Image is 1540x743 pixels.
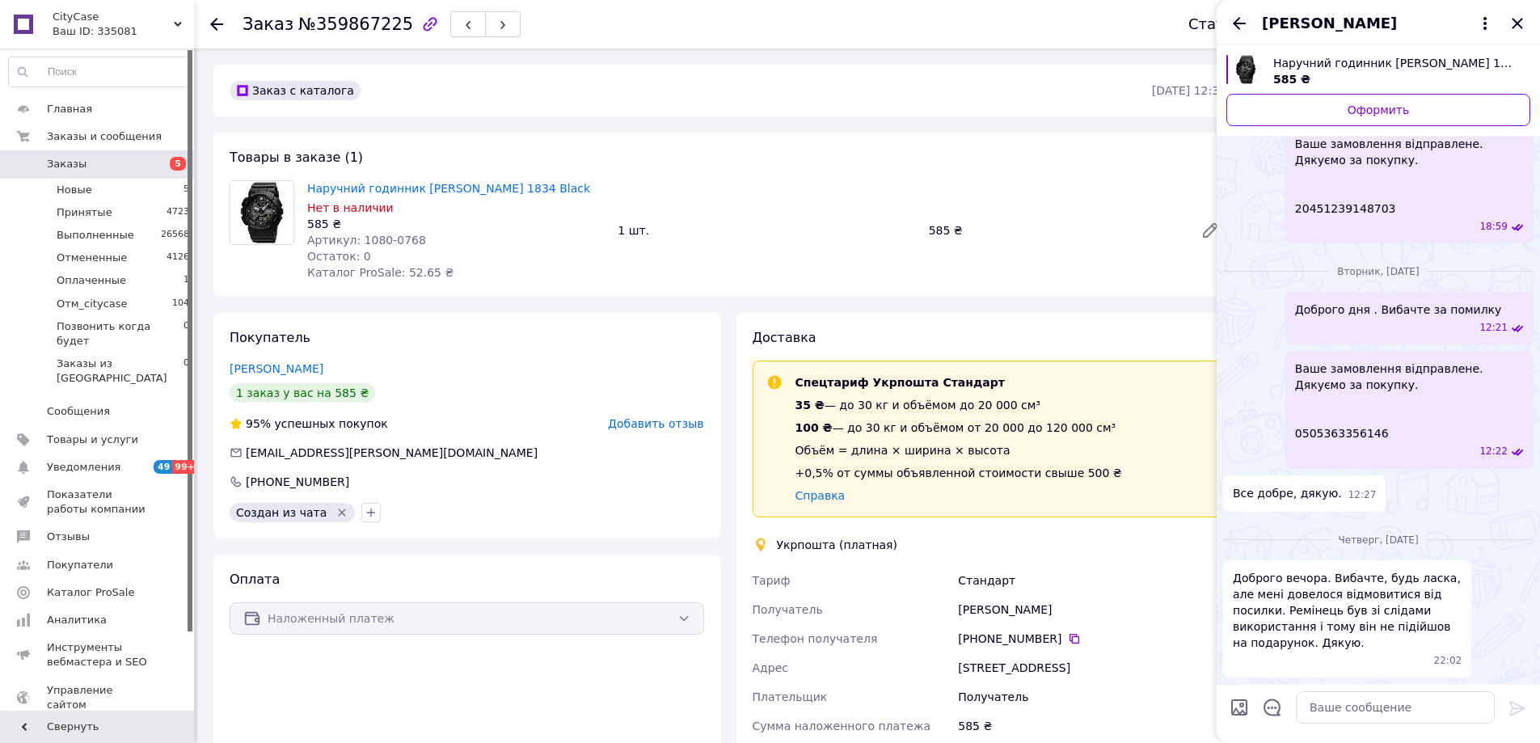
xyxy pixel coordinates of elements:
span: CityCase [53,10,174,24]
span: Заказ [243,15,293,34]
span: Отмененные [57,251,127,265]
span: 18:59 01.09.2025 [1479,220,1508,234]
span: Заказы и сообщения [47,129,162,144]
span: 5 [184,183,189,197]
a: Посмотреть товар [1226,55,1530,87]
span: Показатели работы компании [47,488,150,517]
span: Аналитика [47,613,107,627]
div: — до 30 кг и объёмом до 20 000 см³ [795,397,1122,413]
span: 585 ₴ [1273,73,1310,86]
span: 4126 [167,251,189,265]
span: Наручний годинник [PERSON_NAME] 1834 Black [1273,55,1517,71]
span: 1 [184,273,189,288]
span: [EMAIL_ADDRESS][PERSON_NAME][DOMAIN_NAME] [246,446,538,459]
span: Тариф [753,574,791,587]
span: Плательщик [753,690,828,703]
div: Получатель [955,682,1230,711]
span: Выполненные [57,228,134,243]
div: 585 ₴ [922,219,1188,242]
a: Справка [795,489,846,502]
span: Доброго вечора. Вибачте, будь ласка, але мені довелося відмовитися від посилки. Ремінець був зі с... [1233,570,1462,651]
time: [DATE] 12:30 [1152,84,1226,97]
span: Сообщения [47,404,110,419]
span: 49 [154,460,172,474]
span: Оплаченные [57,273,126,288]
span: Телефон получателя [753,632,878,645]
span: 0 [184,357,189,386]
button: Закрыть [1508,14,1527,33]
span: [PERSON_NAME] [1262,13,1397,34]
span: Доброго дня . Вибачте за помилку [1295,302,1502,318]
div: 02.09.2025 [1223,263,1534,279]
span: 12:21 02.09.2025 [1479,321,1508,335]
div: 1 шт. [611,219,922,242]
span: 5 [170,157,186,171]
div: успешных покупок [230,416,388,432]
span: Управление сайтом [47,683,150,712]
span: Добавить отзыв [608,417,703,430]
div: [PHONE_NUMBER] [244,474,351,490]
span: Отм_citycase [57,297,128,311]
div: 585 ₴ [955,711,1230,741]
div: Статус заказа [1188,16,1297,32]
span: Покупатели [47,558,113,572]
span: Новые [57,183,92,197]
span: 95% [246,417,271,430]
button: Назад [1230,14,1249,33]
div: Объём = длина × ширина × высота [795,442,1122,458]
span: 35 ₴ [795,399,825,412]
span: Все добре, дякую. [1233,485,1342,502]
span: 99+ [172,460,199,474]
a: Наручний годинник [PERSON_NAME] 1834 Black [307,182,590,195]
span: Получатель [753,603,823,616]
div: [STREET_ADDRESS] [955,653,1230,682]
span: 4723 [167,205,189,220]
span: Нет в наличии [307,201,394,214]
div: [PERSON_NAME] [955,595,1230,624]
button: Открыть шаблоны ответов [1262,697,1283,718]
div: [PHONE_NUMBER] [958,631,1226,647]
div: Заказ с каталога [230,81,361,100]
img: 6611046354_w700_h500_naruchnij-godinnik-skmei.jpg [1231,55,1260,84]
span: Заказы из [GEOGRAPHIC_DATA] [57,357,184,386]
img: Наручний годинник Skmei 1834 Black [230,181,293,244]
span: Создан из чата [236,506,327,519]
span: Отзывы [47,530,90,544]
span: Уведомления [47,460,120,475]
div: Ваш ID: 335081 [53,24,194,39]
span: Принятые [57,205,112,220]
span: Позвонить когда будет [57,319,184,348]
span: Инструменты вебмастера и SEO [47,640,150,669]
span: Покупатель [230,330,310,345]
div: — до 30 кг и объёмом от 20 000 до 120 000 см³ [795,420,1122,436]
span: 12:22 02.09.2025 [1479,445,1508,458]
span: Каталог ProSale: 52.65 ₴ [307,266,454,279]
span: Ваше замовлення відправлене. Дякуємо за покупку. 0505363356146 [1295,361,1524,441]
span: 100 ₴ [795,421,833,434]
span: 12:27 02.09.2025 [1348,488,1377,502]
span: 22:02 04.09.2025 [1434,654,1462,668]
span: вторник, [DATE] [1331,265,1425,279]
span: Каталог ProSale [47,585,134,600]
div: 1 заказ у вас на 585 ₴ [230,383,375,403]
span: Товары и услуги [47,433,138,447]
span: Ваше замовлення відправлене. Дякуємо за покупку. 20451239148703 [1295,136,1524,217]
span: №359867225 [298,15,413,34]
span: Артикул: 1080-0768 [307,234,426,247]
span: Доставка [753,330,816,345]
input: Поиск [9,57,190,87]
span: Адрес [753,661,788,674]
div: Укрпошта (платная) [773,537,902,553]
div: Вернуться назад [210,16,223,32]
span: Остаток: 0 [307,250,371,263]
div: 04.09.2025 [1223,531,1534,547]
div: Стандарт [955,566,1230,595]
span: 104 [172,297,189,311]
div: 585 ₴ [307,216,605,232]
span: Сумма наложенного платежа [753,720,931,732]
span: Спецтариф Укрпошта Стандарт [795,376,1005,389]
span: Товары в заказе (1) [230,150,363,165]
a: Редактировать [1194,214,1226,247]
span: Заказы [47,157,86,171]
span: Оплата [230,572,280,587]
